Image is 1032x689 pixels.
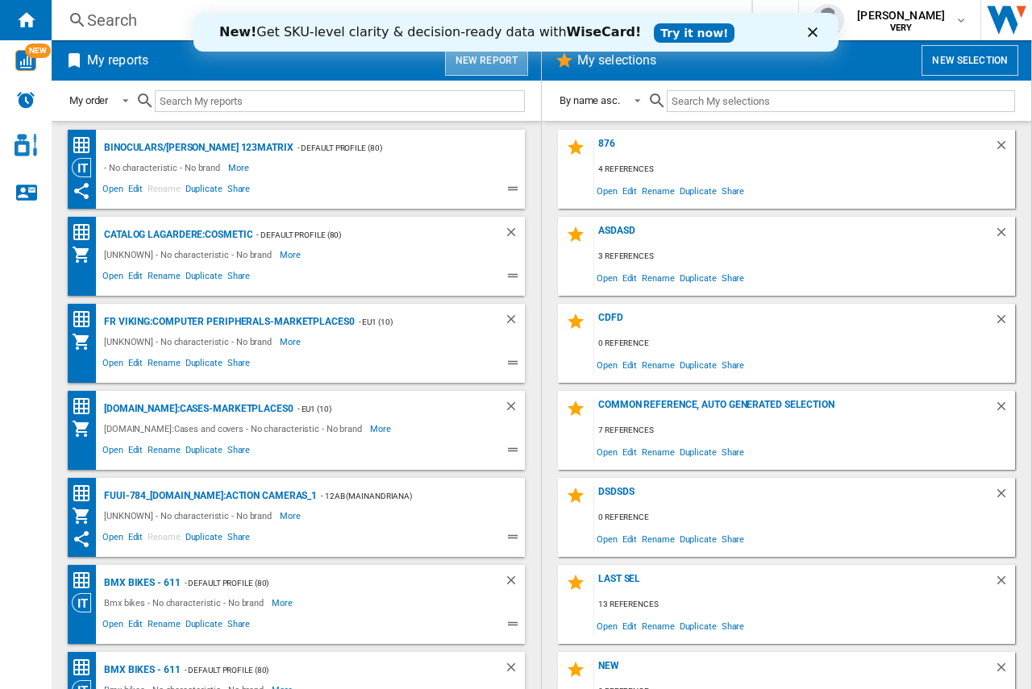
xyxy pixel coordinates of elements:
[100,268,126,288] span: Open
[594,573,994,595] div: last sel
[594,138,994,160] div: 876
[994,225,1015,247] div: Delete
[594,334,1015,354] div: 0 reference
[100,573,181,593] div: Bmx bikes - 611
[16,90,35,110] img: alerts-logo.svg
[594,247,1015,267] div: 3 references
[100,399,293,419] div: [DOMAIN_NAME]:Cases-Marketplaces0
[857,7,945,23] span: [PERSON_NAME]
[72,593,100,612] div: Category View
[639,180,676,201] span: Rename
[272,593,295,612] span: More
[145,355,182,375] span: Rename
[100,181,126,201] span: Open
[100,486,317,506] div: FUUI-784_[DOMAIN_NAME]:Action cameras_1
[594,267,620,288] span: Open
[370,419,393,438] span: More
[812,4,844,36] img: profile.jpg
[890,23,913,33] b: VERY
[145,529,182,549] span: Rename
[293,138,493,158] div: - Default profile (80)
[225,616,253,636] span: Share
[719,528,747,550] span: Share
[504,660,525,680] div: Delete
[677,354,719,376] span: Duplicate
[594,615,620,637] span: Open
[183,529,225,549] span: Duplicate
[126,616,146,636] span: Edit
[994,486,1015,508] div: Delete
[504,399,525,419] div: Delete
[69,94,108,106] div: My order
[100,419,370,438] div: [DOMAIN_NAME]:Cases and covers - No characteristic - No brand
[100,355,126,375] span: Open
[100,332,280,351] div: [UNKNOWN] - No characteristic - No brand
[225,181,253,201] span: Share
[445,45,528,76] button: New report
[719,615,747,637] span: Share
[72,332,100,351] div: My Assortment
[100,245,280,264] div: [UNKNOWN] - No characteristic - No brand
[84,45,152,76] h2: My reports
[15,50,36,71] img: wise-card.svg
[252,225,472,245] div: - Default profile (80)
[72,484,100,504] div: Price Matrix
[317,486,493,506] div: - 12AB (mainandriana) (jrakotomanana) (10)
[504,573,525,593] div: Delete
[145,268,182,288] span: Rename
[100,660,181,680] div: Bmx bikes - 611
[72,135,100,156] div: Price Ranking
[100,529,126,549] span: Open
[126,355,146,375] span: Edit
[594,595,1015,615] div: 13 references
[280,506,303,525] span: More
[677,180,719,201] span: Duplicate
[145,616,182,636] span: Rename
[594,508,1015,528] div: 0 reference
[72,571,100,591] div: Price Matrix
[677,267,719,288] span: Duplicate
[639,441,676,463] span: Rename
[183,616,225,636] span: Duplicate
[355,312,472,332] div: - EU1 (10)
[193,13,838,52] iframe: Intercom live chat banner
[145,442,182,462] span: Rename
[677,441,719,463] span: Duplicate
[72,419,100,438] div: My Assortment
[72,396,100,417] div: Price Matrix
[126,181,146,201] span: Edit
[126,442,146,462] span: Edit
[72,658,100,678] div: Price Matrix
[667,90,1015,112] input: Search My selections
[594,660,994,682] div: new
[100,442,126,462] span: Open
[504,225,525,245] div: Delete
[181,660,472,680] div: - Default profile (80)
[225,529,253,549] span: Share
[719,267,747,288] span: Share
[594,528,620,550] span: Open
[72,245,100,264] div: My Assortment
[183,442,225,462] span: Duplicate
[594,441,620,463] span: Open
[155,90,525,112] input: Search My reports
[100,616,126,636] span: Open
[719,180,747,201] span: Share
[280,332,303,351] span: More
[677,528,719,550] span: Duplicate
[100,506,280,525] div: [UNKNOWN] - No characteristic - No brand
[87,9,709,31] div: Search
[594,486,994,508] div: dsdsds
[181,573,472,593] div: - Default profile (80)
[620,441,640,463] span: Edit
[594,160,1015,180] div: 4 references
[719,441,747,463] span: Share
[639,615,676,637] span: Rename
[639,354,676,376] span: Rename
[574,45,660,76] h2: My selections
[994,399,1015,421] div: Delete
